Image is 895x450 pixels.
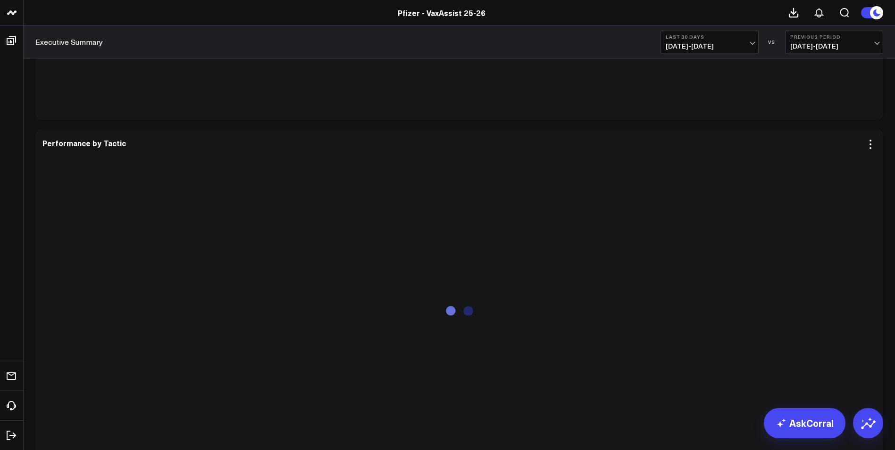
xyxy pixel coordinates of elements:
span: [DATE] - [DATE] [666,42,753,50]
a: Pfizer - VaxAssist 25-26 [398,8,485,18]
b: Last 30 Days [666,34,753,40]
b: Previous Period [790,34,878,40]
div: VS [763,39,780,45]
a: AskCorral [764,408,845,438]
button: Last 30 Days[DATE]-[DATE] [661,31,759,53]
button: Previous Period[DATE]-[DATE] [785,31,883,53]
a: Executive Summary [35,37,103,47]
span: [DATE] - [DATE] [790,42,878,50]
div: Performance by Tactic [42,138,126,148]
